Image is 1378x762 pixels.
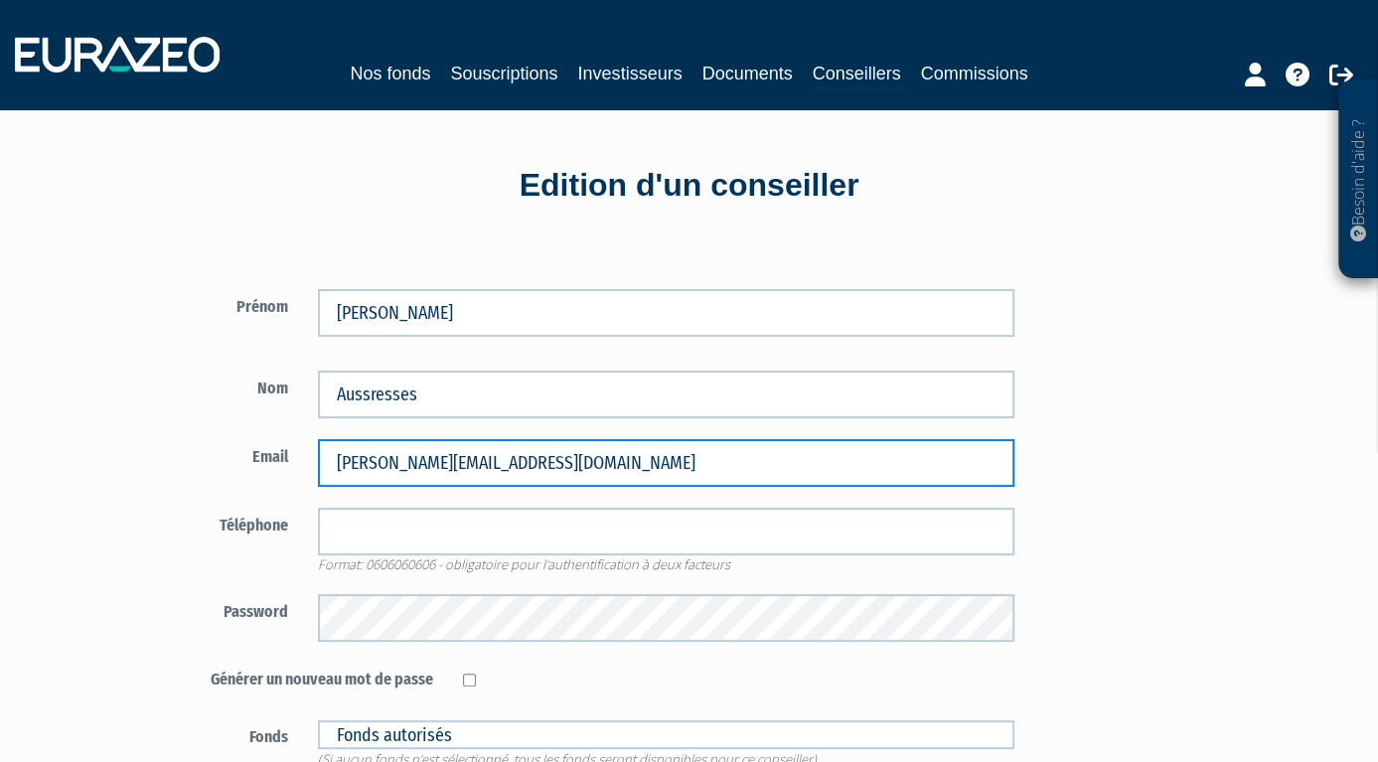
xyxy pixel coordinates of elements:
[15,37,220,73] img: 1732889491-logotype_eurazeo_blanc_rvb.png
[158,371,303,400] label: Nom
[1347,90,1370,269] p: Besoin d'aide ?
[702,60,793,87] a: Documents
[158,594,303,624] label: Password
[577,60,682,87] a: Investisseurs
[158,719,303,749] label: Fonds
[813,60,901,90] a: Conseillers
[123,163,1256,209] div: Edition d'un conseiller
[158,289,303,319] label: Prénom
[450,60,557,87] a: Souscriptions
[921,60,1028,87] a: Commissions
[350,60,430,87] a: Nos fonds
[318,555,730,573] span: Format: 0606060606 - obligatoire pour l'authentification à deux facteurs
[158,439,303,469] label: Email
[158,662,448,691] label: Générer un nouveau mot de passe
[158,508,303,537] label: Téléphone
